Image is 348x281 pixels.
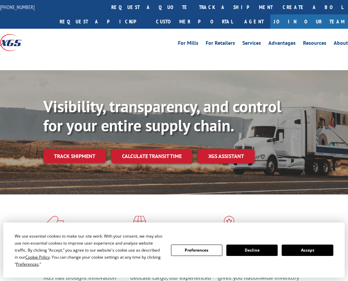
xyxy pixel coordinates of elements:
a: XGS ASSISTANT [198,149,255,163]
a: Calculate transit time [111,149,192,163]
a: Agent [238,14,270,29]
a: For Retailers [206,40,235,48]
a: Services [242,40,261,48]
div: We use essential cookies to make our site work. With your consent, we may also use non-essential ... [15,233,163,268]
a: Customer Portal [151,14,238,29]
button: Decline [226,245,278,256]
button: Accept [282,245,333,256]
a: About [334,40,348,48]
span: Cookie Policy [25,254,50,260]
a: Advantages [268,40,296,48]
img: xgs-icon-total-supply-chain-intelligence-red [43,216,64,233]
a: For Mills [178,40,198,48]
a: Resources [303,40,326,48]
img: xgs-icon-flagship-distribution-model-red [218,216,241,233]
button: Preferences [171,245,222,256]
img: xgs-icon-focused-on-flooring-red [130,216,146,233]
span: Preferences [16,261,39,267]
a: Track shipment [43,149,106,163]
b: Visibility, transparency, and control for your entire supply chain. [43,96,281,136]
a: Request a pickup [55,14,151,29]
div: Cookie Consent Prompt [3,223,345,278]
a: Join Our Team [270,14,348,29]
